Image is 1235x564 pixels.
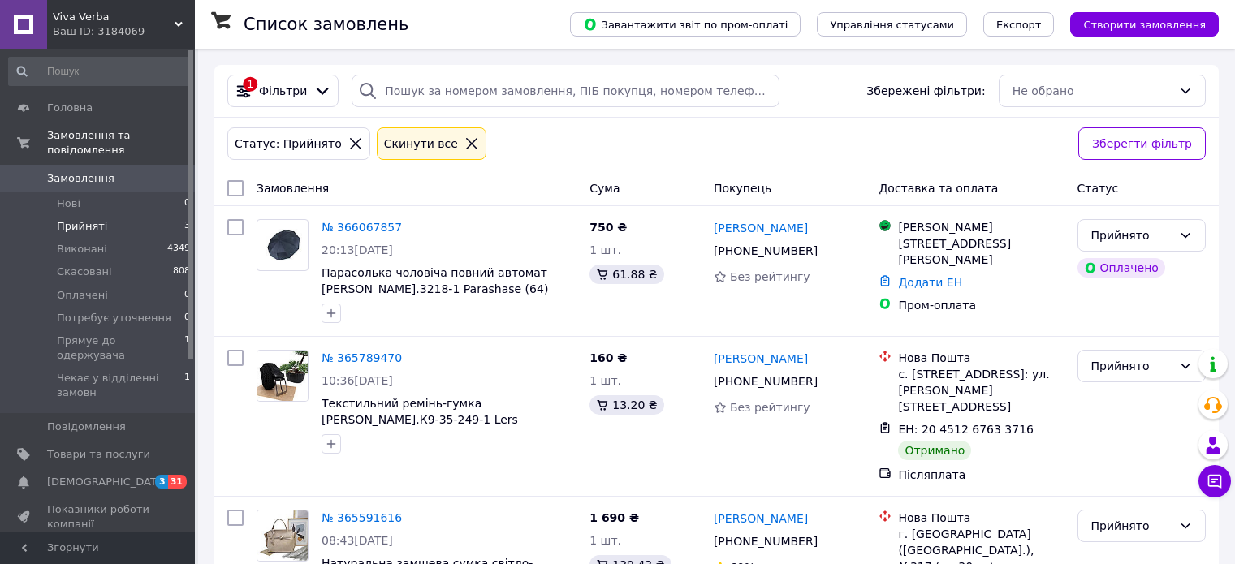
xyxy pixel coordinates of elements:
span: Статус [1077,182,1119,195]
span: Чекає у відділенні замовн [57,371,184,400]
button: Завантажити звіт по пром-оплаті [570,12,801,37]
button: Зберегти фільтр [1078,127,1206,160]
span: Viva Verba [53,10,175,24]
span: Замовлення та повідомлення [47,128,195,157]
span: Експорт [996,19,1042,31]
span: 0 [184,288,190,303]
span: Фільтри [259,83,307,99]
span: Без рейтингу [730,401,810,414]
div: Післяплата [898,467,1064,483]
span: Покупець [714,182,771,195]
span: 1 [184,371,190,400]
span: 20:13[DATE] [322,243,393,256]
div: Пром-оплата [898,297,1064,313]
button: Експорт [983,12,1055,37]
span: Cума [589,182,620,195]
div: [PHONE_NUMBER] [710,370,821,393]
div: Прийнято [1091,226,1172,244]
div: [PHONE_NUMBER] [710,530,821,553]
span: Виконані [57,242,107,256]
span: 1 шт. [589,374,621,387]
button: Чат з покупцем [1198,465,1231,497]
div: Статус: Прийнято [231,135,345,153]
span: Управління статусами [830,19,954,31]
div: Нова Пошта [898,350,1064,366]
button: Управління статусами [817,12,967,37]
span: [DEMOGRAPHIC_DATA] [47,475,167,489]
span: Скасовані [57,265,112,279]
span: 3 [184,219,190,234]
span: Доставка та оплата [879,182,998,195]
span: 808 [173,265,190,279]
a: № 365591616 [322,511,402,524]
span: 750 ₴ [589,221,627,234]
span: Оплачені [57,288,108,303]
a: Додати ЕН [898,276,962,289]
a: № 366067857 [322,221,402,234]
span: 1 шт. [589,534,621,547]
a: Створити замовлення [1054,17,1219,30]
span: Головна [47,101,93,115]
a: [PERSON_NAME] [714,510,808,527]
div: 61.88 ₴ [589,265,663,284]
a: [PERSON_NAME] [714,220,808,236]
span: Прийняті [57,219,107,234]
span: 1 шт. [589,243,621,256]
span: Нові [57,196,80,211]
span: 0 [184,196,190,211]
div: Прийнято [1091,357,1172,375]
span: Створити замовлення [1083,19,1206,31]
div: Оплачено [1077,258,1165,278]
span: Товари та послуги [47,447,150,462]
span: 1 690 ₴ [589,511,639,524]
a: Фото товару [257,510,309,562]
img: Фото товару [257,229,308,262]
div: [PERSON_NAME] [898,219,1064,235]
span: Потребує уточнення [57,311,171,325]
span: Замовлення [47,171,114,186]
span: Замовлення [257,182,329,195]
span: Зберегти фільтр [1092,135,1192,153]
button: Створити замовлення [1070,12,1219,37]
h1: Список замовлень [244,15,408,34]
div: Нова Пошта [898,510,1064,526]
span: 1 [184,334,190,363]
div: Прийнято [1091,517,1172,535]
input: Пошук за номером замовлення, ПІБ покупця, номером телефону, Email, номером накладної [352,75,779,107]
a: [PERSON_NAME] [714,351,808,367]
span: ЕН: 20 4512 6763 3716 [898,423,1034,436]
div: [PHONE_NUMBER] [710,239,821,262]
img: Фото товару [257,351,308,401]
span: Повідомлення [47,420,126,434]
span: 31 [168,475,187,489]
a: Парасолька чоловіча повний автомат [PERSON_NAME].3218-1 Parashase (64) [322,266,548,295]
span: 08:43[DATE] [322,534,393,547]
div: 13.20 ₴ [589,395,663,415]
div: Не обрано [1013,82,1172,100]
div: Ваш ID: 3184069 [53,24,195,39]
div: [STREET_ADDRESS][PERSON_NAME] [898,235,1064,268]
a: Текстильний ремінь-гумка [PERSON_NAME].К9-35-249-1 Lers ([GEOGRAPHIC_DATA]) [322,397,518,442]
input: Пошук [8,57,192,86]
a: Фото товару [257,219,309,271]
img: Фото товару [257,510,308,561]
span: Показники роботи компанії [47,502,150,532]
span: Збережені фільтри: [866,83,985,99]
span: Прямуе до одержувача [57,334,184,363]
span: 3 [155,475,168,489]
span: 0 [184,311,190,325]
div: Отримано [898,441,971,460]
div: Cкинути все [381,135,461,153]
span: Без рейтингу [730,270,810,283]
span: 160 ₴ [589,351,627,364]
span: 10:36[DATE] [322,374,393,387]
span: Завантажити звіт по пром-оплаті [583,17,788,32]
span: 4349 [167,242,190,256]
a: Фото товару [257,350,309,402]
a: № 365789470 [322,351,402,364]
div: с. [STREET_ADDRESS]: ул. [PERSON_NAME][STREET_ADDRESS] [898,366,1064,415]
